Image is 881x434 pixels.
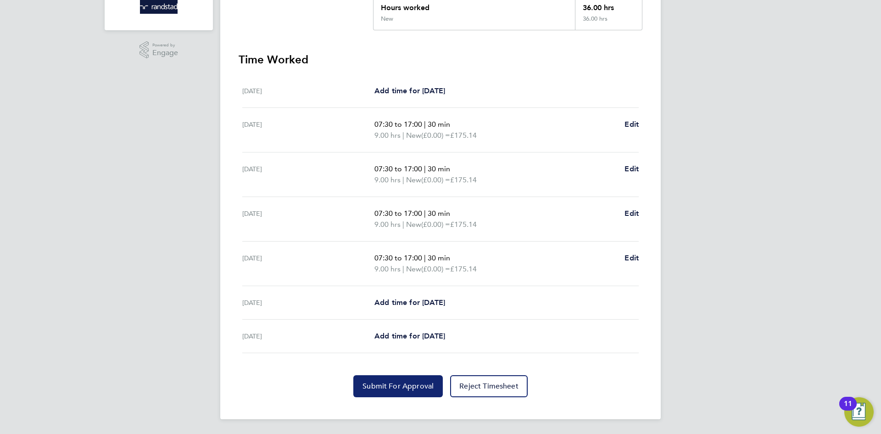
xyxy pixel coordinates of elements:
[844,397,874,427] button: Open Resource Center, 11 new notifications
[406,219,421,230] span: New
[459,382,519,391] span: Reject Timesheet
[406,264,421,275] span: New
[428,254,450,262] span: 30 min
[450,265,477,273] span: £175.14
[424,120,426,129] span: |
[450,131,477,140] span: £175.14
[406,130,421,141] span: New
[625,209,639,218] span: Edit
[242,208,374,230] div: [DATE]
[421,131,450,140] span: (£0.00) =
[374,331,445,342] a: Add time for [DATE]
[381,15,393,23] div: New
[362,382,434,391] span: Submit For Approval
[374,86,445,95] span: Add time for [DATE]
[374,254,422,262] span: 07:30 to 17:00
[625,254,639,262] span: Edit
[402,220,404,229] span: |
[353,375,443,397] button: Submit For Approval
[424,209,426,218] span: |
[421,175,450,184] span: (£0.00) =
[625,119,639,130] a: Edit
[374,265,401,273] span: 9.00 hrs
[428,164,450,173] span: 30 min
[139,41,178,59] a: Powered byEngage
[374,297,445,308] a: Add time for [DATE]
[424,164,426,173] span: |
[242,163,374,186] div: [DATE]
[421,265,450,273] span: (£0.00) =
[374,164,422,173] span: 07:30 to 17:00
[406,175,421,186] span: New
[374,298,445,307] span: Add time for [DATE]
[242,119,374,141] div: [DATE]
[575,15,642,30] div: 36.00 hrs
[844,404,852,416] div: 11
[402,131,404,140] span: |
[450,220,477,229] span: £175.14
[242,297,374,308] div: [DATE]
[242,331,374,342] div: [DATE]
[625,120,639,129] span: Edit
[625,253,639,264] a: Edit
[242,253,374,275] div: [DATE]
[152,49,178,57] span: Engage
[374,332,445,340] span: Add time for [DATE]
[625,208,639,219] a: Edit
[424,254,426,262] span: |
[625,163,639,175] a: Edit
[374,209,422,218] span: 07:30 to 17:00
[428,120,450,129] span: 30 min
[242,85,374,96] div: [DATE]
[428,209,450,218] span: 30 min
[374,85,445,96] a: Add time for [DATE]
[374,220,401,229] span: 9.00 hrs
[421,220,450,229] span: (£0.00) =
[374,175,401,184] span: 9.00 hrs
[450,375,528,397] button: Reject Timesheet
[152,41,178,49] span: Powered by
[402,265,404,273] span: |
[402,175,404,184] span: |
[625,164,639,173] span: Edit
[374,120,422,129] span: 07:30 to 17:00
[374,131,401,140] span: 9.00 hrs
[450,175,477,184] span: £175.14
[239,52,642,67] h3: Time Worked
